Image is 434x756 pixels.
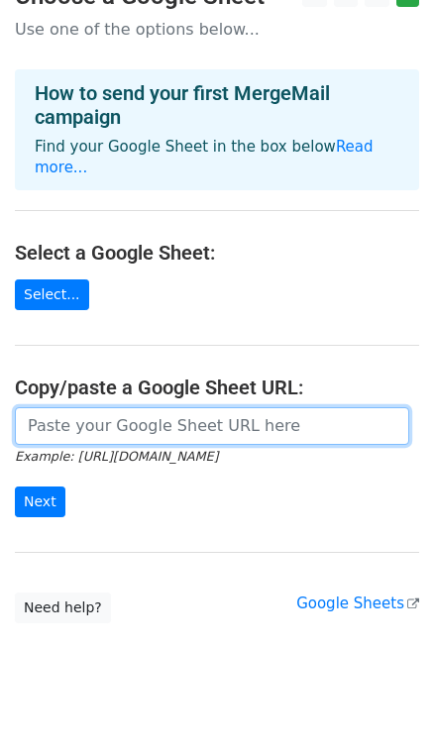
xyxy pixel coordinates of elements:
[335,661,434,756] iframe: Chat Widget
[296,594,419,612] a: Google Sheets
[15,449,218,464] small: Example: [URL][DOMAIN_NAME]
[15,376,419,399] h4: Copy/paste a Google Sheet URL:
[15,19,419,40] p: Use one of the options below...
[35,137,399,178] p: Find your Google Sheet in the box below
[15,241,419,265] h4: Select a Google Sheet:
[15,279,89,310] a: Select...
[15,486,65,517] input: Next
[15,593,111,623] a: Need help?
[35,81,399,129] h4: How to send your first MergeMail campaign
[15,407,409,445] input: Paste your Google Sheet URL here
[35,138,374,176] a: Read more...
